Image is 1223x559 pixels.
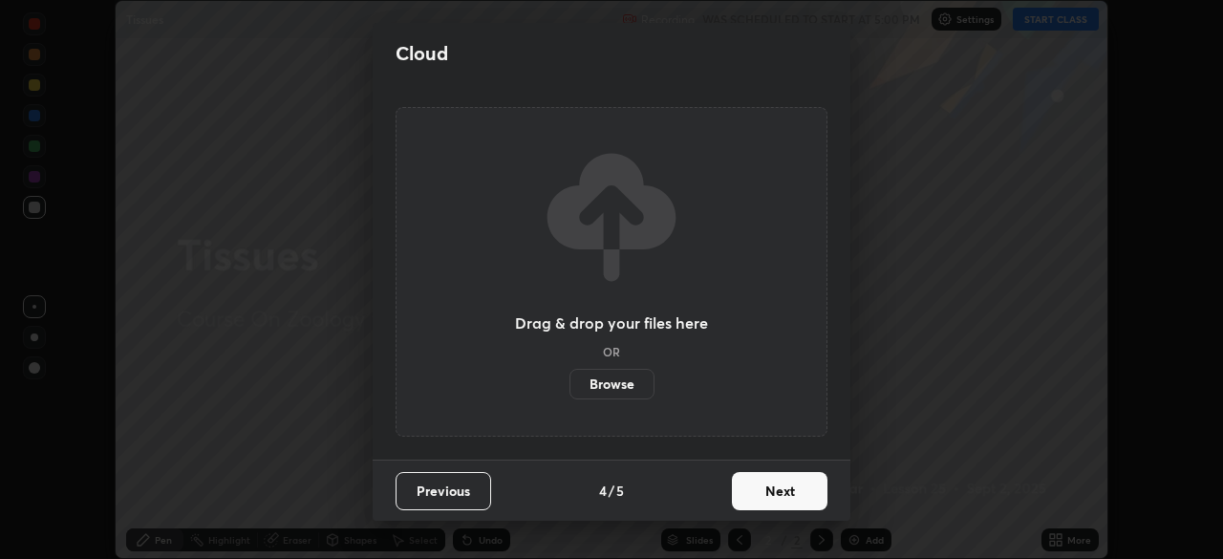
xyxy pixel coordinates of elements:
[396,41,448,66] h2: Cloud
[515,315,708,331] h3: Drag & drop your files here
[616,481,624,501] h4: 5
[609,481,614,501] h4: /
[732,472,827,510] button: Next
[599,481,607,501] h4: 4
[396,472,491,510] button: Previous
[603,346,620,357] h5: OR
